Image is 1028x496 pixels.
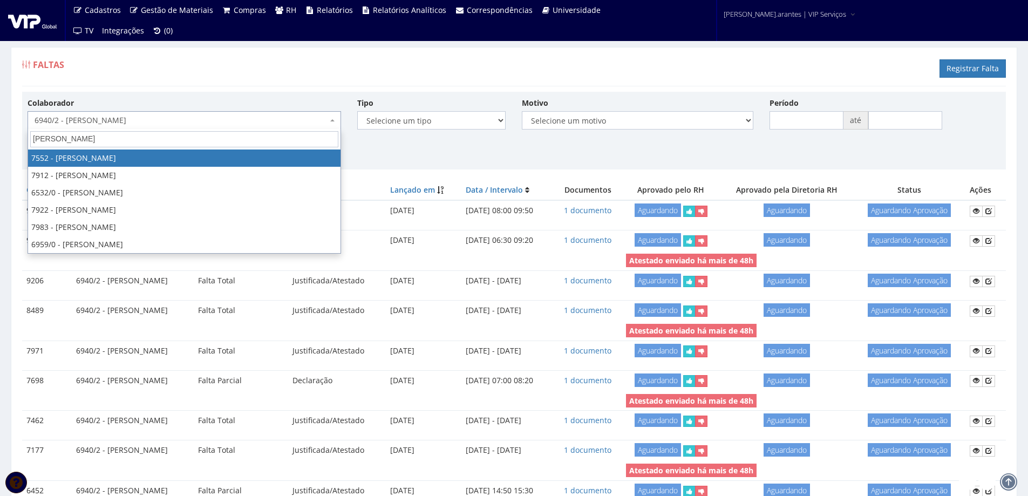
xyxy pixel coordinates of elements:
a: 1 documento [564,375,611,385]
a: Integrações [98,21,148,41]
span: Universidade [553,5,601,15]
td: [DATE] - [DATE] [461,300,554,321]
span: Aguardando Aprovação [868,373,951,387]
span: Aguardando Aprovação [868,413,951,427]
td: [DATE] [386,230,461,251]
a: 1 documento [564,205,611,215]
span: Aguardando [635,413,681,427]
span: RH [286,5,296,15]
span: Gestão de Materiais [141,5,213,15]
td: 7462 [22,411,72,431]
td: Justificada/Atestado [288,411,386,431]
li: 6959/0 - [PERSON_NAME] [28,236,341,253]
label: Período [770,98,799,108]
li: 6532/0 - [PERSON_NAME] [28,184,341,201]
td: 9302 [22,200,72,221]
td: [DATE] - [DATE] [461,411,554,431]
span: 6940/2 - JEFERSON SILVA MOREIRA [28,111,341,130]
td: 8489 [22,300,72,321]
a: TV [69,21,98,41]
td: [DATE] [386,411,461,431]
span: Aguardando [764,413,810,427]
span: 6940/2 - JEFERSON SILVA MOREIRA [35,115,328,126]
strong: Atestado enviado há mais de 48h [629,325,753,336]
td: Falta Parcial [194,370,288,391]
span: Aguardando [764,344,810,357]
a: Data / Intervalo [466,185,523,195]
td: [DATE] [386,271,461,291]
img: logo [8,12,57,29]
span: Aguardando [635,373,681,387]
a: 1 documento [564,235,611,245]
td: [DATE] [386,341,461,361]
td: 6940/2 - [PERSON_NAME] [72,440,194,461]
td: 7177 [22,440,72,461]
span: Aguardando [635,274,681,287]
td: Falta Total [194,300,288,321]
li: 7552 - [PERSON_NAME] [28,150,341,167]
span: Correspondências [467,5,533,15]
span: Aguardando [635,303,681,317]
td: Falta Total [194,411,288,431]
a: 1 documento [564,305,611,315]
td: 6940/2 - [PERSON_NAME] [72,271,194,291]
th: Status [854,180,965,200]
td: 7698 [22,370,72,391]
strong: Atestado enviado há mais de 48h [629,255,753,266]
span: Aguardando Aprovação [868,274,951,287]
label: Tipo [357,98,373,108]
a: 1 documento [564,415,611,425]
span: Aguardando [764,443,810,457]
td: 6940/2 - [PERSON_NAME] [72,411,194,431]
td: 6940/2 - [PERSON_NAME] [72,341,194,361]
td: 6940/2 - [PERSON_NAME] [72,300,194,321]
span: Relatórios [317,5,353,15]
td: Justificada/Atestado [288,271,386,291]
label: Motivo [522,98,548,108]
span: Aguardando [764,373,810,387]
span: Aguardando [764,303,810,317]
td: [DATE] 06:30 09:20 [461,230,554,251]
span: Compras [234,5,266,15]
a: 1 documento [564,445,611,455]
span: Aguardando Aprovação [868,443,951,457]
span: Faltas [33,59,64,71]
a: Lançado em [390,185,435,195]
span: até [843,111,868,130]
td: 9286 [22,230,72,251]
span: Aguardando Aprovação [868,344,951,357]
td: 7971 [22,341,72,361]
td: [DATE] [386,440,461,461]
td: [DATE] - [DATE] [461,341,554,361]
span: TV [85,25,93,36]
span: Cadastros [85,5,121,15]
span: Aguardando [635,443,681,457]
li: 7983 - [PERSON_NAME] [28,219,341,236]
th: Ações [965,180,1006,200]
span: Aguardando [764,233,810,247]
td: Justificada/Atestado [288,440,386,461]
th: Aprovado pela Diretoria RH [720,180,854,200]
a: 1 documento [564,275,611,286]
th: Aprovado pelo RH [622,180,720,200]
td: [DATE] [386,370,461,391]
span: Aguardando Aprovação [868,203,951,217]
td: 9206 [22,271,72,291]
a: 1 documento [564,345,611,356]
td: Declaração [288,370,386,391]
span: Integrações [102,25,144,36]
li: 7912 - [PERSON_NAME] [28,167,341,184]
td: [DATE] [386,200,461,221]
td: Justificada/Atestado [288,300,386,321]
td: 6940/2 - [PERSON_NAME] [72,370,194,391]
span: Aguardando [635,344,681,357]
td: [DATE] 08:00 09:50 [461,200,554,221]
span: Aguardando [635,203,681,217]
th: Documentos [554,180,622,200]
td: Justificada/Atestado [288,341,386,361]
label: Colaborador [28,98,74,108]
a: 1 documento [564,485,611,495]
strong: Atestado enviado há mais de 48h [629,396,753,406]
span: Aguardando Aprovação [868,303,951,317]
td: Falta Total [194,341,288,361]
